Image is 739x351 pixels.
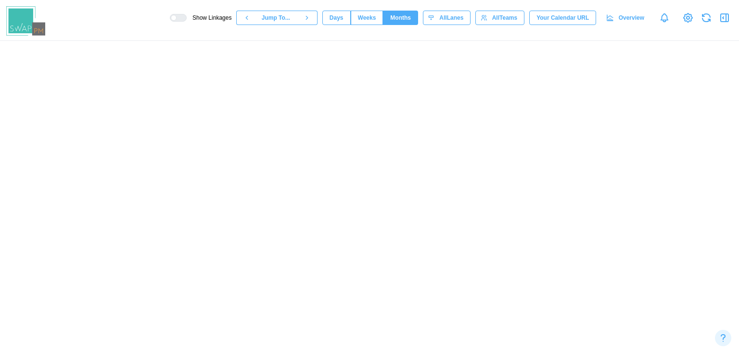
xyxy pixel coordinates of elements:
[475,11,524,25] button: AllTeams
[330,11,344,25] span: Days
[262,11,290,25] span: Jump To...
[529,11,596,25] button: Your Calendar URL
[492,11,517,25] span: All Teams
[439,11,463,25] span: All Lanes
[322,11,351,25] button: Days
[6,6,45,36] img: Swap PM Logo
[423,11,471,25] button: AllLanes
[351,11,383,25] button: Weeks
[718,11,731,25] button: Open Drawer
[656,10,673,26] a: Notifications
[383,11,418,25] button: Months
[358,11,376,25] span: Weeks
[700,11,713,25] button: Refresh Grid
[187,14,231,22] span: Show Linkages
[681,11,695,25] a: View Project
[601,11,651,25] a: Overview
[536,11,589,25] span: Your Calendar URL
[619,11,644,25] span: Overview
[390,11,411,25] span: Months
[257,11,296,25] button: Jump To...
